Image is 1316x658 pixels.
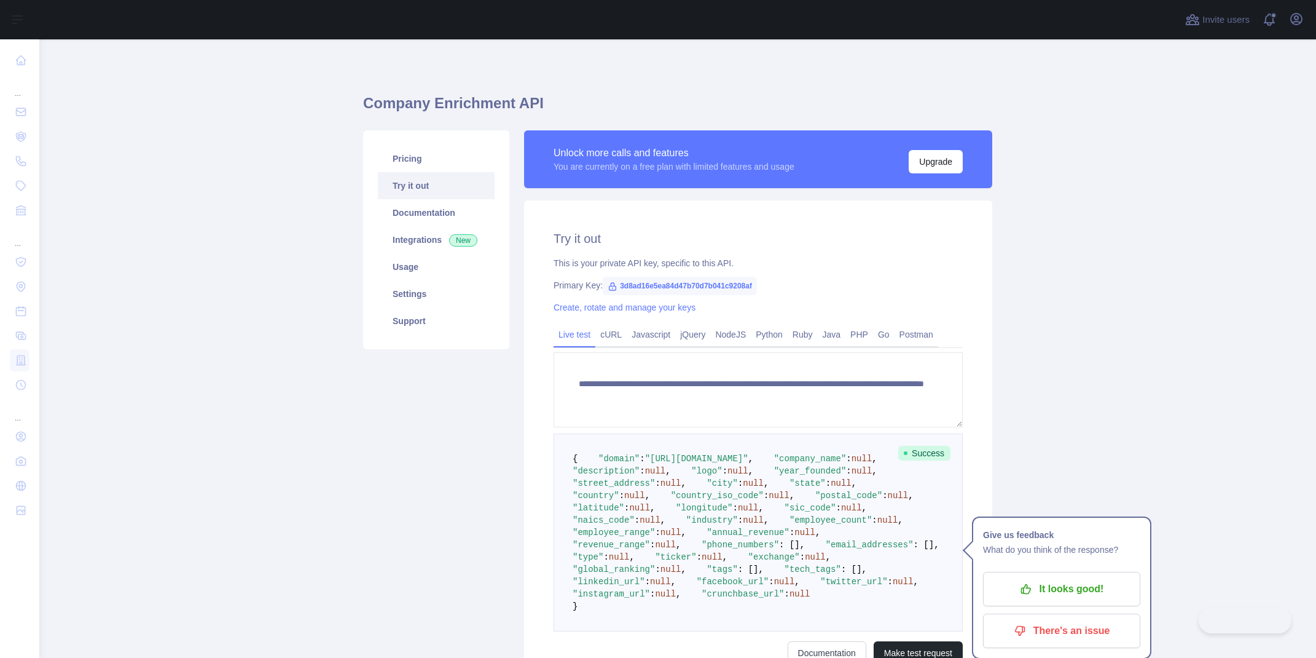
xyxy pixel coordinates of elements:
[877,515,898,525] span: null
[640,454,644,464] span: :
[895,325,938,344] a: Postman
[686,515,738,525] span: "industry"
[888,491,909,501] span: null
[635,515,640,525] span: :
[1202,13,1250,27] span: Invite users
[554,257,963,269] div: This is your private API key, specific to this API.
[655,478,660,488] span: :
[554,146,794,161] div: Unlock more calls and features
[820,577,887,587] span: "twitter_url"
[764,491,769,501] span: :
[655,565,660,574] span: :
[573,515,635,525] span: "naics_code"
[671,577,676,587] span: ,
[665,466,670,476] span: ,
[779,540,805,550] span: : [],
[893,577,914,587] span: null
[898,515,903,525] span: ,
[738,478,743,488] span: :
[805,552,826,562] span: null
[710,325,751,344] a: NodeJS
[378,199,495,226] a: Documentation
[873,325,895,344] a: Go
[1199,608,1291,633] iframe: Toggle Customer Support
[573,466,640,476] span: "description"
[794,577,799,587] span: ,
[650,589,655,599] span: :
[826,540,914,550] span: "email_addresses"
[624,503,629,513] span: :
[908,491,913,501] span: ,
[595,325,627,344] a: cURL
[826,478,831,488] span: :
[378,307,495,335] a: Support
[573,540,650,550] span: "revenue_range"
[789,589,810,599] span: null
[598,454,640,464] span: "domain"
[707,478,737,488] span: "city"
[727,466,748,476] span: null
[554,279,963,291] div: Primary Key:
[789,528,794,537] span: :
[769,577,774,587] span: :
[888,577,893,587] span: :
[676,589,681,599] span: ,
[785,565,841,574] span: "tech_tags"
[1183,10,1252,30] button: Invite users
[573,552,603,562] span: "type"
[764,515,769,525] span: ,
[800,552,805,562] span: :
[573,454,578,464] span: {
[449,234,477,247] span: New
[10,224,29,248] div: ...
[872,454,877,464] span: ,
[846,454,851,464] span: :
[629,552,634,562] span: ,
[363,93,992,123] h1: Company Enrichment API
[573,528,655,537] span: "employee_range"
[764,478,769,488] span: ,
[707,565,737,574] span: "tags"
[573,589,650,599] span: "instagram_url"
[640,515,660,525] span: null
[655,528,660,537] span: :
[732,503,737,513] span: :
[573,601,578,611] span: }
[655,589,676,599] span: null
[378,145,495,172] a: Pricing
[660,565,681,574] span: null
[702,540,779,550] span: "phone_numbers"
[697,577,769,587] span: "facebook_url"
[898,446,950,461] span: Success
[872,515,877,525] span: :
[697,552,702,562] span: :
[655,540,676,550] span: null
[914,540,939,550] span: : [],
[573,565,655,574] span: "global_ranking"
[378,172,495,199] a: Try it out
[702,552,723,562] span: null
[882,491,887,501] span: :
[660,478,681,488] span: null
[738,565,764,574] span: : [],
[983,528,1140,542] h1: Give us feedback
[748,454,753,464] span: ,
[707,528,789,537] span: "annual_revenue"
[914,577,918,587] span: ,
[785,503,836,513] span: "sic_code"
[789,491,794,501] span: ,
[603,277,757,295] span: 3d8ad16e5ea84d47b70d7b041c9208af
[645,454,748,464] span: "[URL][DOMAIN_NAME]"
[378,253,495,280] a: Usage
[774,577,795,587] span: null
[788,325,818,344] a: Ruby
[645,466,666,476] span: null
[681,528,686,537] span: ,
[609,552,630,562] span: null
[554,303,695,312] a: Create, rotate and manage your keys
[818,325,846,344] a: Java
[789,515,872,525] span: "employee_count"
[841,565,867,574] span: : [],
[846,466,851,476] span: :
[738,515,743,525] span: :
